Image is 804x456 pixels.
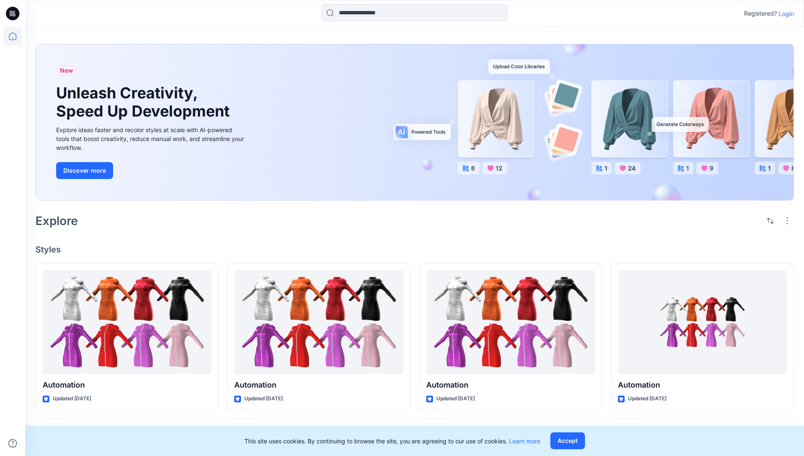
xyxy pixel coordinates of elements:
[744,8,777,19] p: Registered?
[550,432,585,449] button: Accept
[234,379,403,391] p: Automation
[43,270,211,375] a: Automation
[56,125,246,152] div: Explore ideas faster and recolor styles at scale with AI-powered tools that boost creativity, red...
[426,379,595,391] p: Automation
[53,394,91,403] p: Updated [DATE]
[43,379,211,391] p: Automation
[35,214,78,228] h2: Explore
[56,162,113,179] button: Discover more
[56,162,246,179] a: Discover more
[244,394,283,403] p: Updated [DATE]
[60,65,73,76] span: New
[779,9,794,18] p: Login
[509,437,540,445] a: Learn more
[618,270,787,375] a: Automation
[35,244,794,255] h4: Styles
[436,394,475,403] p: Updated [DATE]
[618,379,787,391] p: Automation
[234,270,403,375] a: Automation
[628,394,666,403] p: Updated [DATE]
[56,84,233,120] h1: Unleash Creativity, Speed Up Development
[244,437,540,445] p: This site uses cookies. By continuing to browse the site, you are agreeing to our use of cookies.
[426,270,595,375] a: Automation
